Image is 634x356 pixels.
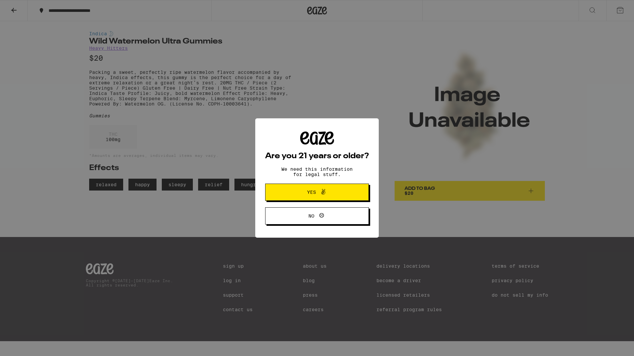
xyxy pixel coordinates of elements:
[308,214,314,218] span: No
[265,207,369,224] button: No
[307,190,316,194] span: Yes
[593,336,627,353] iframe: Opens a widget where you can find more information
[265,152,369,160] h2: Are you 21 years or older?
[265,184,369,201] button: Yes
[276,166,358,177] p: We need this information for legal stuff.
